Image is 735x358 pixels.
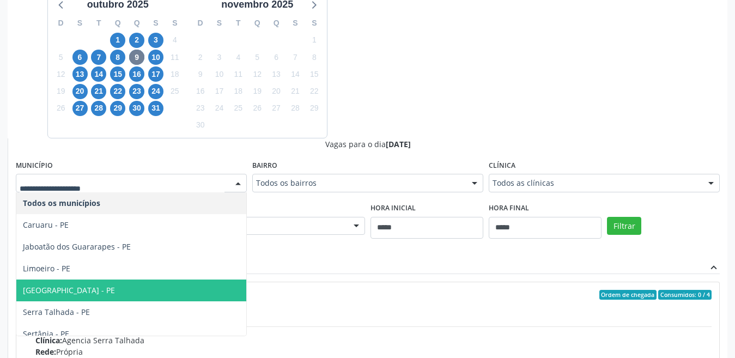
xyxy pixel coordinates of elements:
span: sábado, 11 de outubro de 2025 [167,50,183,65]
label: Hora final [489,200,529,217]
span: quinta-feira, 16 de outubro de 2025 [129,66,144,82]
label: Bairro [252,157,277,174]
span: quinta-feira, 20 de novembro de 2025 [269,84,284,99]
label: Hora inicial [370,200,416,217]
div: D [191,15,210,32]
span: terça-feira, 18 de novembro de 2025 [230,84,246,99]
div: S [70,15,89,32]
i: expand_less [708,262,720,274]
span: domingo, 5 de outubro de 2025 [53,50,69,65]
span: quarta-feira, 29 de outubro de 2025 [110,101,125,116]
span: sábado, 22 de novembro de 2025 [307,84,322,99]
span: Ordem de chegada [599,290,657,300]
span: sábado, 4 de outubro de 2025 [167,33,183,48]
span: sexta-feira, 24 de outubro de 2025 [148,84,163,99]
span: terça-feira, 25 de novembro de 2025 [230,101,246,116]
span: sexta-feira, 3 de outubro de 2025 [148,33,163,48]
span: Todos as clínicas [493,178,697,189]
div: Q [248,15,267,32]
label: Clínica [489,157,515,174]
span: Sertânia - PE [23,329,69,339]
span: sábado, 15 de novembro de 2025 [307,66,322,82]
span: domingo, 19 de outubro de 2025 [53,84,69,99]
span: quarta-feira, 1 de outubro de 2025 [110,33,125,48]
span: [DATE] [386,139,411,149]
span: [GEOGRAPHIC_DATA] - PE [23,285,115,295]
span: segunda-feira, 13 de outubro de 2025 [72,66,88,82]
span: domingo, 16 de novembro de 2025 [193,84,208,99]
div: S [147,15,166,32]
div: Q [267,15,286,32]
span: Caruaru - PE [23,220,69,230]
span: quinta-feira, 6 de novembro de 2025 [269,50,284,65]
span: quarta-feira, 8 de outubro de 2025 [110,50,125,65]
span: quarta-feira, 19 de novembro de 2025 [250,84,265,99]
div: Q [127,15,147,32]
span: quinta-feira, 27 de novembro de 2025 [269,101,284,116]
div: 07:00 [35,307,712,319]
div: S [305,15,324,32]
div: Q [108,15,127,32]
span: sexta-feira, 21 de novembro de 2025 [288,84,303,99]
span: quarta-feira, 5 de novembro de 2025 [250,50,265,65]
span: segunda-feira, 10 de novembro de 2025 [212,66,227,82]
span: segunda-feira, 20 de outubro de 2025 [72,84,88,99]
span: segunda-feira, 6 de outubro de 2025 [72,50,88,65]
span: domingo, 9 de novembro de 2025 [193,66,208,82]
span: quinta-feira, 2 de outubro de 2025 [129,33,144,48]
span: sábado, 18 de outubro de 2025 [167,66,183,82]
div: Agencia Serra Talhada [35,335,712,346]
span: quinta-feira, 9 de outubro de 2025 [129,50,144,65]
div: T [229,15,248,32]
span: Todos os municípios [23,198,100,208]
span: sábado, 29 de novembro de 2025 [307,101,322,116]
span: segunda-feira, 17 de novembro de 2025 [212,84,227,99]
span: domingo, 12 de outubro de 2025 [53,66,69,82]
span: quarta-feira, 26 de novembro de 2025 [250,101,265,116]
span: terça-feira, 4 de novembro de 2025 [230,50,246,65]
span: terça-feira, 14 de outubro de 2025 [91,66,106,82]
div: Vagas para o dia [16,138,720,150]
div: D [51,15,70,32]
span: terça-feira, 7 de outubro de 2025 [91,50,106,65]
span: Consumidos: 0 / 4 [658,290,712,300]
span: sexta-feira, 31 de outubro de 2025 [148,101,163,116]
span: terça-feira, 11 de novembro de 2025 [230,66,246,82]
div: S [210,15,229,32]
span: sábado, 25 de outubro de 2025 [167,84,183,99]
span: terça-feira, 21 de outubro de 2025 [91,84,106,99]
span: domingo, 23 de novembro de 2025 [193,101,208,116]
span: domingo, 26 de outubro de 2025 [53,101,69,116]
span: quarta-feira, 22 de outubro de 2025 [110,84,125,99]
div: S [165,15,184,32]
span: terça-feira, 28 de outubro de 2025 [91,101,106,116]
span: domingo, 30 de novembro de 2025 [193,118,208,133]
div: Própria [35,346,712,357]
span: sábado, 8 de novembro de 2025 [307,50,322,65]
span: Rede: [35,347,56,357]
div: S [286,15,305,32]
span: sexta-feira, 17 de outubro de 2025 [148,66,163,82]
span: Clínica: [35,335,62,345]
span: Limoeiro - PE [23,263,70,274]
span: quinta-feira, 23 de outubro de 2025 [129,84,144,99]
span: domingo, 2 de novembro de 2025 [193,50,208,65]
span: quarta-feira, 12 de novembro de 2025 [250,66,265,82]
button: Filtrar [607,217,641,235]
span: sexta-feira, 10 de outubro de 2025 [148,50,163,65]
span: sábado, 1 de novembro de 2025 [307,33,322,48]
span: Todos os bairros [256,178,461,189]
span: Serra Talhada - PE [23,307,90,317]
span: sexta-feira, 28 de novembro de 2025 [288,101,303,116]
span: quinta-feira, 30 de outubro de 2025 [129,101,144,116]
div: T [89,15,108,32]
span: segunda-feira, 27 de outubro de 2025 [72,101,88,116]
span: sexta-feira, 14 de novembro de 2025 [288,66,303,82]
span: segunda-feira, 3 de novembro de 2025 [212,50,227,65]
span: Jaboatão dos Guararapes - PE [23,241,131,252]
span: quinta-feira, 13 de novembro de 2025 [269,66,284,82]
label: Município [16,157,53,174]
span: sexta-feira, 7 de novembro de 2025 [288,50,303,65]
span: segunda-feira, 24 de novembro de 2025 [212,101,227,116]
span: quarta-feira, 15 de outubro de 2025 [110,66,125,82]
